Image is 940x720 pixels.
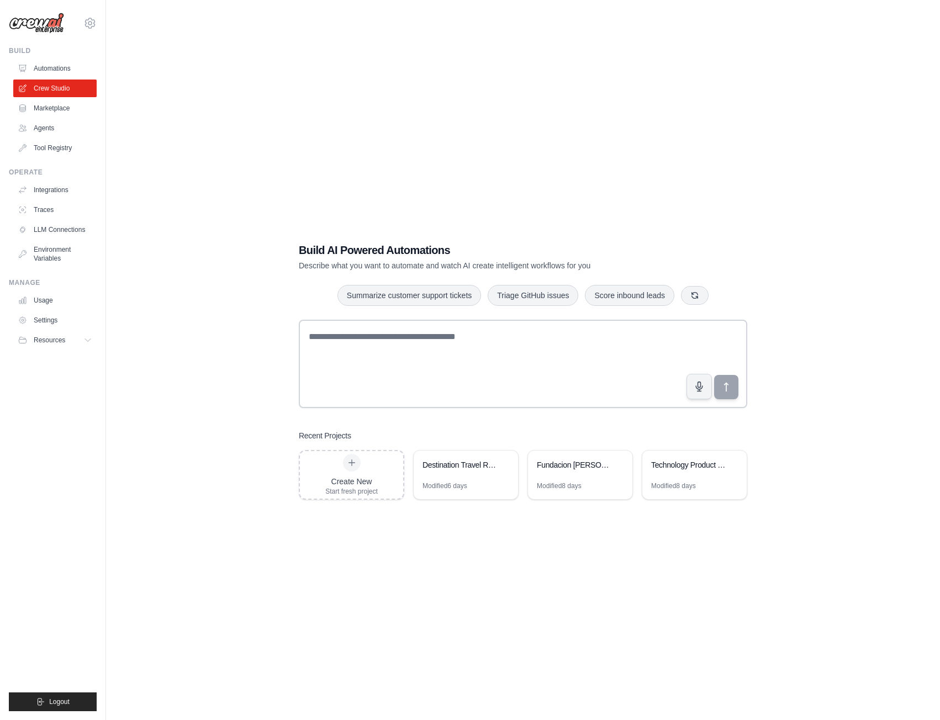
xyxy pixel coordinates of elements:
[13,241,97,267] a: Environment Variables
[13,311,97,329] a: Settings
[9,692,97,711] button: Logout
[13,139,97,157] a: Tool Registry
[585,285,674,306] button: Score inbound leads
[488,285,578,306] button: Triage GitHub issues
[13,80,97,97] a: Crew Studio
[13,221,97,239] a: LLM Connections
[686,374,712,399] button: Click to speak your automation idea
[9,168,97,177] div: Operate
[651,459,727,470] div: Technology Product Research Automation
[423,481,467,490] div: Modified 6 days
[13,60,97,77] a: Automations
[49,697,70,706] span: Logout
[13,201,97,219] a: Traces
[423,459,498,470] div: Destination Travel Research & Itinerary Planner
[13,119,97,137] a: Agents
[325,487,378,496] div: Start fresh project
[337,285,481,306] button: Summarize customer support tickets
[34,336,65,345] span: Resources
[13,99,97,117] a: Marketplace
[681,286,709,305] button: Get new suggestions
[13,331,97,349] button: Resources
[325,476,378,487] div: Create New
[651,481,696,490] div: Modified 8 days
[9,278,97,287] div: Manage
[537,459,612,470] div: Fundacion [PERSON_NAME] March Query Assistant
[13,292,97,309] a: Usage
[9,13,64,34] img: Logo
[299,242,670,258] h1: Build AI Powered Automations
[13,181,97,199] a: Integrations
[299,430,351,441] h3: Recent Projects
[537,481,582,490] div: Modified 8 days
[9,46,97,55] div: Build
[299,260,670,271] p: Describe what you want to automate and watch AI create intelligent workflows for you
